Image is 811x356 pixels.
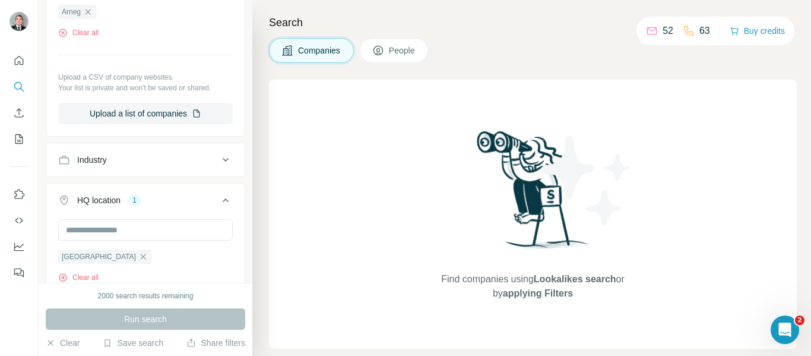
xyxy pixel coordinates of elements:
[9,50,28,71] button: Quick start
[46,186,245,219] button: HQ location1
[186,337,245,349] button: Share filters
[699,24,710,38] p: 63
[9,236,28,257] button: Dashboard
[771,316,799,344] iframe: Intercom live chat
[128,195,141,206] div: 1
[98,291,194,301] div: 2000 search results remaining
[103,337,163,349] button: Save search
[9,184,28,205] button: Use Surfe on LinkedIn
[9,210,28,231] button: Use Surfe API
[9,262,28,283] button: Feedback
[58,83,233,93] p: Your list is private and won't be saved or shared.
[438,272,628,301] span: Find companies using or by
[663,24,673,38] p: 52
[46,146,245,174] button: Industry
[9,12,28,31] img: Avatar
[77,194,121,206] div: HQ location
[9,76,28,97] button: Search
[46,337,80,349] button: Clear
[58,72,233,83] p: Upload a CSV of company websites.
[58,103,233,124] button: Upload a list of companies
[62,7,81,17] span: Arneg
[534,274,616,284] span: Lookalikes search
[730,23,785,39] button: Buy credits
[58,272,99,283] button: Clear all
[471,128,595,260] img: Surfe Illustration - Woman searching with binoculars
[389,45,416,56] span: People
[9,102,28,124] button: Enrich CSV
[795,316,804,325] span: 2
[269,14,797,31] h4: Search
[77,154,107,166] div: Industry
[9,128,28,150] button: My lists
[58,27,99,38] button: Clear all
[503,288,573,298] span: applying Filters
[62,251,136,262] span: [GEOGRAPHIC_DATA]
[298,45,341,56] span: Companies
[533,127,640,234] img: Surfe Illustration - Stars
